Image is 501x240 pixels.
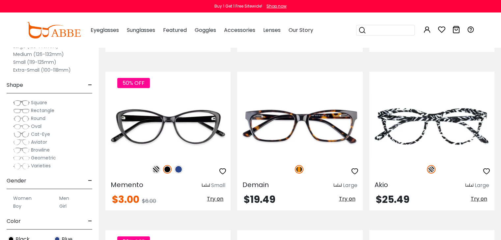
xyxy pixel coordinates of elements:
[163,165,172,174] img: Black
[13,50,64,58] label: Medium (126-132mm)
[13,155,30,161] img: Geometric.png
[376,192,409,206] span: $25.49
[88,213,92,229] span: -
[205,195,225,203] button: Try on
[59,202,67,210] label: Girl
[289,26,313,34] span: Our Story
[195,26,216,34] span: Goggles
[375,180,388,189] span: Akio
[27,22,81,38] img: abbeglasses.com
[244,192,275,206] span: $19.49
[142,197,156,205] span: $6.00
[13,58,56,66] label: Small (119-125mm)
[117,78,150,88] span: 50% OFF
[88,77,92,93] span: -
[13,202,21,210] label: Boy
[214,3,262,9] div: Buy 1 Get 1 Free Sitewide!
[31,139,47,145] span: Aviator
[295,165,303,174] img: Tortoise
[59,194,69,202] label: Men
[31,155,56,161] span: Geometric
[127,26,155,34] span: Sunglasses
[13,66,71,74] label: Extra-Small (100-118mm)
[343,181,357,189] div: Large
[475,181,489,189] div: Large
[427,165,435,174] img: Pattern
[7,173,26,189] span: Gender
[13,147,30,154] img: Browline.png
[7,213,21,229] span: Color
[13,163,30,170] img: Varieties.png
[31,107,54,114] span: Rectangle
[111,180,143,189] span: Memento
[91,26,119,34] span: Eyeglasses
[105,95,231,158] img: Black Memento - Acetate ,Universal Bridge Fit
[7,77,23,93] span: Shape
[31,123,42,130] span: Oval
[224,26,255,34] span: Accessories
[31,147,50,153] span: Browline
[13,194,32,202] label: Women
[465,183,473,188] img: size ruler
[31,162,51,169] span: Varieties
[13,100,30,106] img: Square.png
[266,3,287,9] div: Shop now
[31,131,50,137] span: Cat-Eye
[202,183,210,188] img: size ruler
[369,95,494,158] img: Pattern Akio - Acetate ,Universal Bridge Fit
[163,26,187,34] span: Featured
[469,195,489,203] button: Try on
[339,195,355,203] span: Try on
[337,195,357,203] button: Try on
[31,115,45,122] span: Round
[13,115,30,122] img: Round.png
[112,192,139,206] span: $3.00
[13,108,30,114] img: Rectangle.png
[152,165,160,174] img: Pattern
[13,131,30,138] img: Cat-Eye.png
[31,99,47,106] span: Square
[471,195,487,203] span: Try on
[88,173,92,189] span: -
[242,180,269,189] span: Demain
[237,95,362,158] img: Tortoise Demain - Acetate ,Universal Bridge Fit
[13,123,30,130] img: Oval.png
[13,139,30,146] img: Aviator.png
[334,183,342,188] img: size ruler
[263,3,287,9] a: Shop now
[263,26,281,34] span: Lenses
[174,165,183,174] img: Blue
[207,195,223,203] span: Try on
[211,181,225,189] div: Small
